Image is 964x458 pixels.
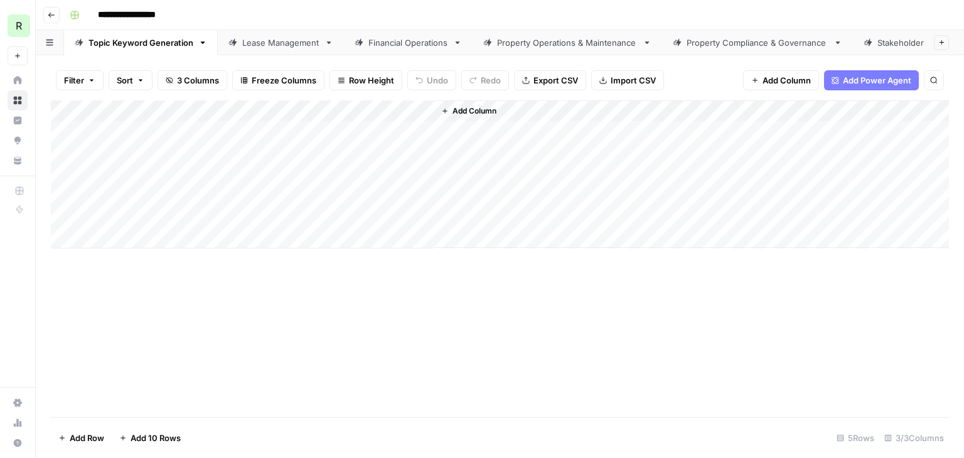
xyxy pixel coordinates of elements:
[88,36,193,49] div: Topic Keyword Generation
[368,36,448,49] div: Financial Operations
[329,70,402,90] button: Row Height
[743,70,819,90] button: Add Column
[109,70,153,90] button: Sort
[117,74,133,87] span: Sort
[8,70,28,90] a: Home
[473,30,662,55] a: Property Operations & Maintenance
[662,30,853,55] a: Property Compliance & Governance
[8,151,28,171] a: Your Data
[843,74,911,87] span: Add Power Agent
[879,428,949,448] div: 3/3 Columns
[8,90,28,110] a: Browse
[407,70,456,90] button: Undo
[611,74,656,87] span: Import CSV
[218,30,344,55] a: Lease Management
[8,110,28,130] a: Insights
[687,36,828,49] div: Property Compliance & Governance
[112,428,188,448] button: Add 10 Rows
[344,30,473,55] a: Financial Operations
[461,70,509,90] button: Redo
[64,74,84,87] span: Filter
[232,70,324,90] button: Freeze Columns
[436,103,501,119] button: Add Column
[497,36,638,49] div: Property Operations & Maintenance
[8,433,28,453] button: Help + Support
[591,70,664,90] button: Import CSV
[8,130,28,151] a: Opportunities
[533,74,578,87] span: Export CSV
[8,413,28,433] a: Usage
[64,30,218,55] a: Topic Keyword Generation
[824,70,919,90] button: Add Power Agent
[252,74,316,87] span: Freeze Columns
[8,393,28,413] a: Settings
[158,70,227,90] button: 3 Columns
[16,18,22,33] span: R
[56,70,104,90] button: Filter
[427,74,448,87] span: Undo
[481,74,501,87] span: Redo
[349,74,394,87] span: Row Height
[70,432,104,444] span: Add Row
[763,74,811,87] span: Add Column
[131,432,181,444] span: Add 10 Rows
[514,70,586,90] button: Export CSV
[8,10,28,41] button: Workspace: Re-Leased
[242,36,319,49] div: Lease Management
[177,74,219,87] span: 3 Columns
[832,428,879,448] div: 5 Rows
[453,105,496,117] span: Add Column
[51,428,112,448] button: Add Row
